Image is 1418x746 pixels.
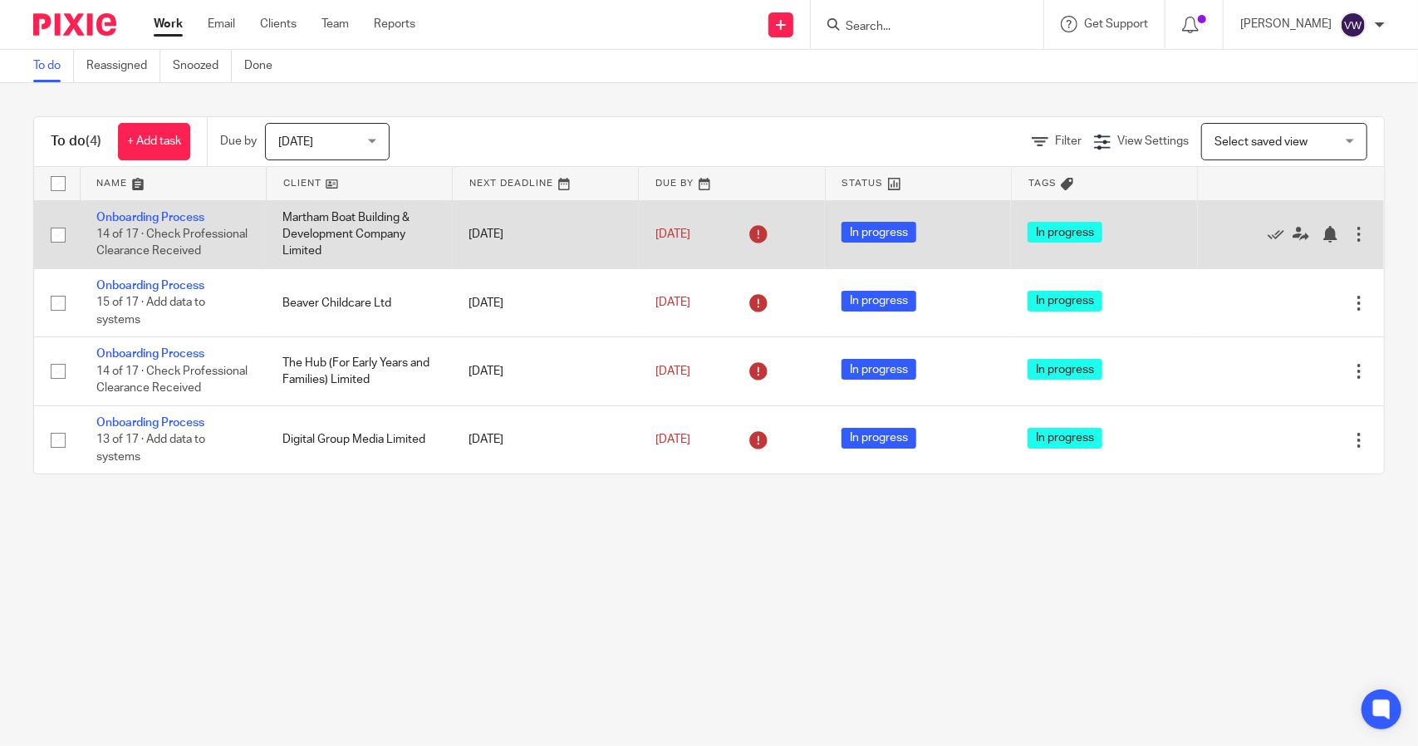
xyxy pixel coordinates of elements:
td: The Hub (For Early Years and Families) Limited [266,337,452,405]
span: View Settings [1117,135,1189,147]
span: In progress [1028,359,1102,380]
a: Reports [374,16,415,32]
input: Search [844,20,994,35]
img: svg%3E [1340,12,1366,38]
td: Beaver Childcare Ltd [266,268,452,336]
a: Clients [260,16,297,32]
span: [DATE] [278,136,313,148]
span: In progress [841,359,916,380]
h1: To do [51,133,101,150]
span: In progress [1028,222,1102,243]
a: To do [33,50,74,82]
td: [DATE] [453,200,639,268]
p: Due by [220,133,257,150]
a: Email [208,16,235,32]
td: Digital Group Media Limited [266,405,452,474]
img: Pixie [33,13,116,36]
span: [DATE] [655,228,690,240]
a: Work [154,16,183,32]
span: In progress [1028,291,1102,312]
span: (4) [86,135,101,148]
span: In progress [841,428,916,449]
span: 15 of 17 · Add data to systems [96,297,205,326]
td: [DATE] [453,405,639,474]
a: Mark as done [1268,226,1293,243]
td: Martham Boat Building & Development Company Limited [266,200,452,268]
span: 13 of 17 · Add data to systems [96,434,205,463]
a: Onboarding Process [96,280,204,292]
a: Onboarding Process [96,417,204,429]
span: Select saved view [1214,136,1308,148]
span: In progress [841,291,916,312]
a: Onboarding Process [96,348,204,360]
span: [DATE] [655,297,690,309]
a: Team [321,16,349,32]
span: In progress [841,222,916,243]
td: [DATE] [453,337,639,405]
span: Filter [1055,135,1082,147]
a: Snoozed [173,50,232,82]
a: Reassigned [86,50,160,82]
a: + Add task [118,123,190,160]
a: Done [244,50,285,82]
span: Get Support [1084,18,1148,30]
span: 14 of 17 · Check Professional Clearance Received [96,366,248,395]
span: 14 of 17 · Check Professional Clearance Received [96,228,248,258]
span: In progress [1028,428,1102,449]
span: Tags [1028,179,1057,188]
span: [DATE] [655,366,690,377]
p: [PERSON_NAME] [1240,16,1332,32]
td: [DATE] [453,268,639,336]
a: Onboarding Process [96,212,204,223]
span: [DATE] [655,434,690,445]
